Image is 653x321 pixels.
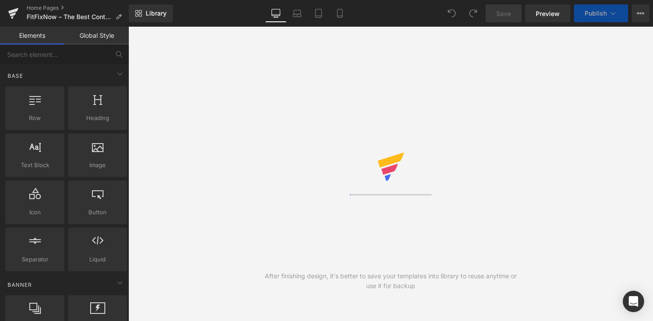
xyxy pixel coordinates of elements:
span: Base [7,72,24,80]
span: Preview [536,9,560,18]
a: Laptop [287,4,308,22]
span: Banner [7,281,33,289]
span: Library [146,9,167,17]
a: New Library [129,4,173,22]
span: Liquid [71,255,124,264]
a: Tablet [308,4,329,22]
a: Home Pages [27,4,129,12]
span: Row [8,113,62,123]
span: Separator [8,255,62,264]
span: Publish [585,10,607,17]
a: Mobile [329,4,350,22]
span: Icon [8,208,62,217]
button: Publish [574,4,628,22]
a: Desktop [265,4,287,22]
span: Heading [71,113,124,123]
a: Preview [525,4,570,22]
span: Save [496,9,511,18]
button: Undo [443,4,461,22]
a: Global Style [64,27,129,44]
div: Open Intercom Messenger [623,291,644,312]
button: Redo [464,4,482,22]
span: Button [71,208,124,217]
div: After finishing design, it's better to save your templates into library to reuse anytime or use i... [259,271,522,291]
button: More [632,4,649,22]
span: FitFixNow – The Best Continuing Education Online [27,13,112,20]
span: Image [71,160,124,170]
span: Text Block [8,160,62,170]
